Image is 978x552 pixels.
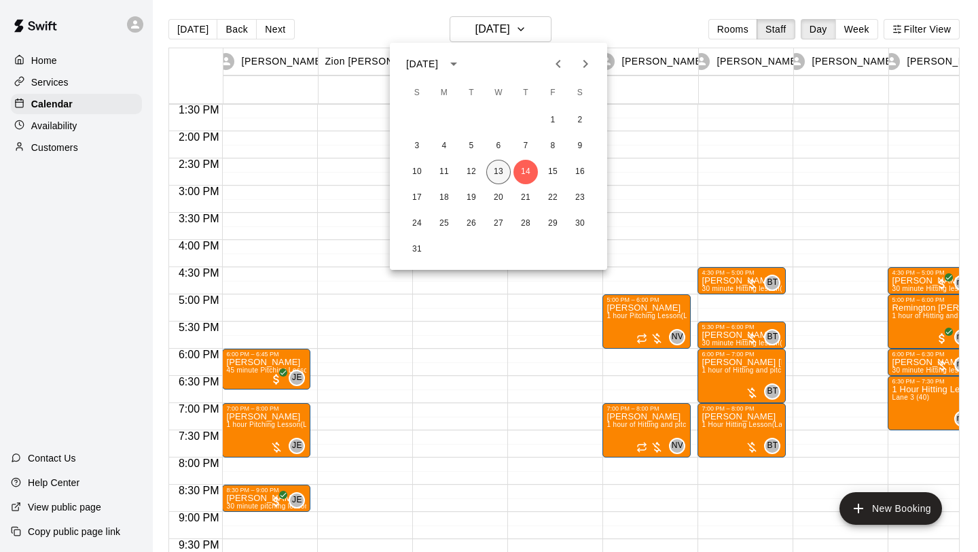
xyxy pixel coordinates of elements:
[513,134,538,158] button: 7
[432,160,456,184] button: 11
[541,186,565,210] button: 22
[486,186,511,210] button: 20
[541,108,565,133] button: 1
[568,80,592,107] span: Saturday
[405,80,429,107] span: Sunday
[541,211,565,236] button: 29
[432,211,456,236] button: 25
[432,186,456,210] button: 18
[568,211,592,236] button: 30
[513,160,538,184] button: 14
[405,160,429,184] button: 10
[486,134,511,158] button: 6
[459,160,484,184] button: 12
[568,134,592,158] button: 9
[541,80,565,107] span: Friday
[459,80,484,107] span: Tuesday
[432,80,456,107] span: Monday
[406,57,438,71] div: [DATE]
[572,50,599,77] button: Next month
[513,80,538,107] span: Thursday
[568,160,592,184] button: 16
[459,211,484,236] button: 26
[568,186,592,210] button: 23
[459,134,484,158] button: 5
[568,108,592,133] button: 2
[405,134,429,158] button: 3
[486,211,511,236] button: 27
[545,50,572,77] button: Previous month
[442,52,465,75] button: calendar view is open, switch to year view
[432,134,456,158] button: 4
[405,237,429,262] button: 31
[405,186,429,210] button: 17
[541,160,565,184] button: 15
[486,80,511,107] span: Wednesday
[486,160,511,184] button: 13
[459,186,484,210] button: 19
[513,186,538,210] button: 21
[513,211,538,236] button: 28
[405,211,429,236] button: 24
[541,134,565,158] button: 8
